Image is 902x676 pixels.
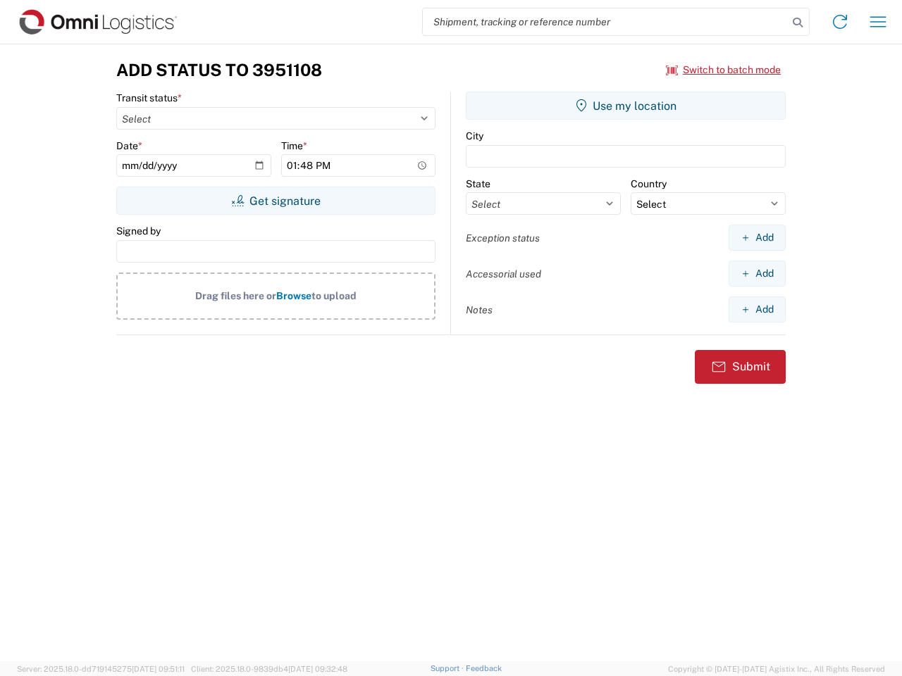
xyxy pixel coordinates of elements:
[276,290,311,301] span: Browse
[729,225,786,251] button: Add
[695,350,786,384] button: Submit
[431,664,466,672] a: Support
[631,177,667,190] label: Country
[729,261,786,287] button: Add
[466,303,493,316] label: Notes
[116,225,161,237] label: Signed by
[132,665,185,673] span: [DATE] 09:51:11
[666,58,781,82] button: Switch to batch mode
[17,665,185,673] span: Server: 2025.18.0-dd719145275
[288,665,347,673] span: [DATE] 09:32:48
[729,296,786,323] button: Add
[466,232,540,244] label: Exception status
[116,92,182,104] label: Transit status
[116,139,142,152] label: Date
[466,130,483,142] label: City
[191,665,347,673] span: Client: 2025.18.0-9839db4
[116,187,435,215] button: Get signature
[466,92,786,120] button: Use my location
[423,8,788,35] input: Shipment, tracking or reference number
[466,177,490,190] label: State
[281,139,307,152] label: Time
[311,290,357,301] span: to upload
[466,664,502,672] a: Feedback
[466,268,541,280] label: Accessorial used
[668,663,885,675] span: Copyright © [DATE]-[DATE] Agistix Inc., All Rights Reserved
[195,290,276,301] span: Drag files here or
[116,60,322,80] h3: Add Status to 3951108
